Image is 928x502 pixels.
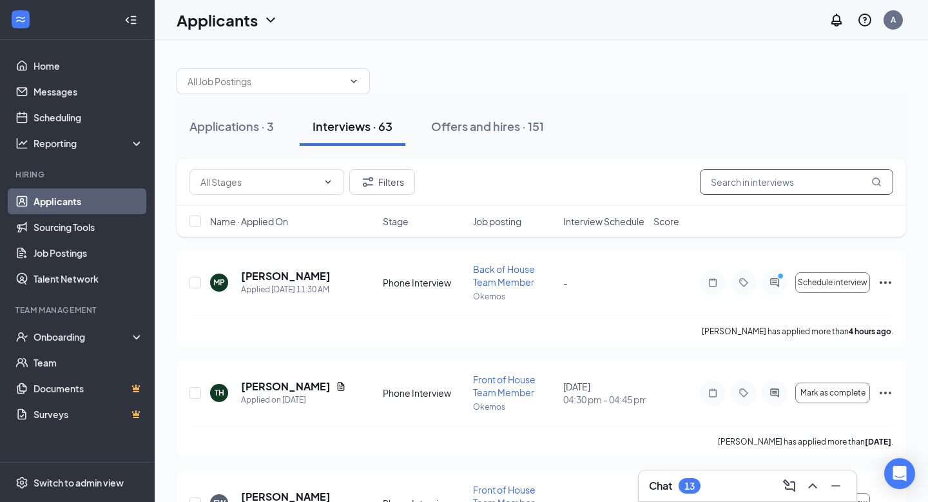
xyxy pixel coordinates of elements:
[34,53,144,79] a: Home
[884,458,915,489] div: Open Intercom Messenger
[473,401,556,412] p: Okemos
[15,137,28,150] svg: Analysis
[360,174,376,190] svg: Filter
[215,387,224,398] div: TH
[34,137,144,150] div: Reporting
[798,278,867,287] span: Schedule interview
[473,263,535,288] span: Back of House Team Member
[323,177,333,187] svg: ChevronDown
[718,436,893,447] p: [PERSON_NAME] has applied more than .
[865,437,891,447] b: [DATE]
[705,277,720,288] svg: Note
[200,175,318,189] input: All Stages
[705,388,720,398] svg: Note
[213,277,225,288] div: MP
[383,215,409,228] span: Stage
[15,169,141,180] div: Hiring
[34,188,144,214] a: Applicants
[383,276,465,289] div: Phone Interview
[210,215,288,228] span: Name · Applied On
[653,215,679,228] span: Score
[891,14,896,25] div: A
[15,330,28,343] svg: UserCheck
[473,374,536,398] span: Front of House Team Member
[878,275,893,290] svg: Ellipses
[802,476,823,496] button: ChevronUp
[736,277,751,288] svg: Tag
[15,305,141,316] div: Team Management
[188,74,343,88] input: All Job Postings
[563,380,646,406] div: [DATE]
[702,326,893,337] p: [PERSON_NAME] has applied more than .
[34,105,144,130] a: Scheduling
[34,350,144,376] a: Team
[829,12,844,28] svg: Notifications
[189,118,274,134] div: Applications · 3
[336,381,346,392] svg: Document
[649,479,672,493] h3: Chat
[349,169,415,195] button: Filter Filters
[826,476,846,496] button: Minimize
[34,266,144,292] a: Talent Network
[263,12,278,28] svg: ChevronDown
[124,14,137,26] svg: Collapse
[14,13,27,26] svg: WorkstreamLogo
[775,272,790,283] svg: PrimaryDot
[871,177,882,187] svg: MagnifyingGlass
[700,169,893,195] input: Search in interviews
[34,401,144,427] a: SurveysCrown
[177,9,258,31] h1: Applicants
[349,76,359,86] svg: ChevronDown
[431,118,544,134] div: Offers and hires · 151
[473,215,521,228] span: Job posting
[563,215,644,228] span: Interview Schedule
[34,79,144,105] a: Messages
[767,277,782,288] svg: ActiveChat
[241,283,331,296] div: Applied [DATE] 11:30 AM
[795,272,870,293] button: Schedule interview
[313,118,392,134] div: Interviews · 63
[383,387,465,399] div: Phone Interview
[805,478,820,494] svg: ChevronUp
[34,476,124,489] div: Switch to admin view
[857,12,873,28] svg: QuestionInfo
[34,214,144,240] a: Sourcing Tools
[563,393,646,406] span: 04:30 pm - 04:45 pm
[684,481,695,492] div: 13
[241,394,346,407] div: Applied on [DATE]
[767,388,782,398] svg: ActiveChat
[779,476,800,496] button: ComposeMessage
[828,478,844,494] svg: Minimize
[15,476,28,489] svg: Settings
[849,326,891,336] b: 4 hours ago
[563,277,568,288] span: -
[241,379,331,394] h5: [PERSON_NAME]
[34,240,144,266] a: Job Postings
[795,383,870,403] button: Mark as complete
[736,388,751,398] svg: Tag
[782,478,797,494] svg: ComposeMessage
[473,291,556,302] p: Okemos
[34,376,144,401] a: DocumentsCrown
[34,330,133,343] div: Onboarding
[878,385,893,401] svg: Ellipses
[800,388,865,397] span: Mark as complete
[241,269,331,283] h5: [PERSON_NAME]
